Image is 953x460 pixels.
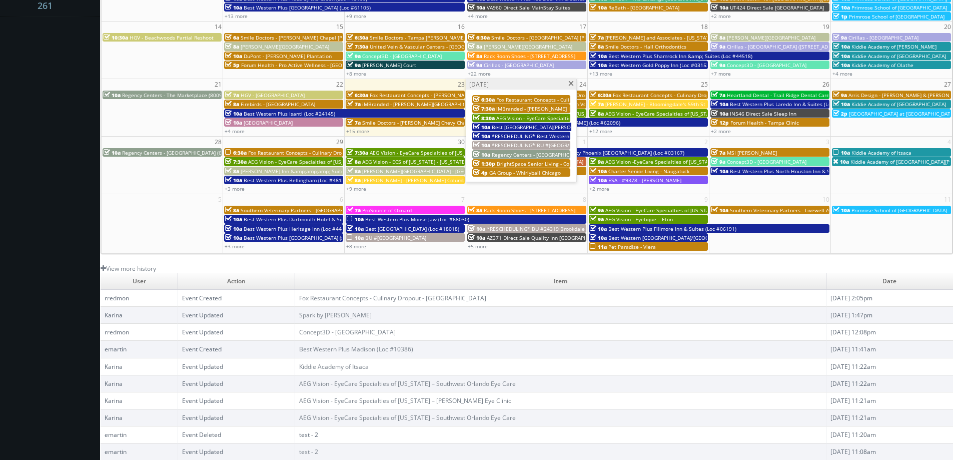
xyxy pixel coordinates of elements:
span: Concept3D - [GEOGRAPHIC_DATA] [362,53,442,60]
span: 10a [833,158,849,165]
span: 15 [335,22,344,32]
span: Cirillas - [GEOGRAPHIC_DATA] [484,62,554,69]
span: Best Western Plus [GEOGRAPHIC_DATA] (Loc #61105) [244,4,371,11]
span: Charter Senior Living - Naugatuck [608,168,689,175]
span: 7a [590,34,604,41]
span: [PERSON_NAME] Court [362,62,416,69]
span: 17 [578,22,587,32]
span: 1p [833,13,847,20]
span: 10a [225,53,242,60]
span: 7:30a [347,43,368,50]
span: 6:30a [468,34,490,41]
span: Concept3D - [GEOGRAPHIC_DATA] [727,62,806,69]
span: 10a [347,225,364,232]
span: BU #[GEOGRAPHIC_DATA] [365,234,426,241]
span: 6:30a [590,92,611,99]
span: 10a [104,149,121,156]
span: Best Western Plus North Houston Inn & Suites (Loc #44475) [730,168,874,175]
span: AEG Vision - EyeCare Specialties of [US_STATE] – [PERSON_NAME] Eye Clinic [370,149,551,156]
span: 8a [225,168,239,175]
td: [DATE] 12:08pm [826,324,953,341]
a: +8 more [346,70,366,77]
span: 8a [347,177,361,184]
span: 10a [347,216,364,223]
a: +13 more [225,13,248,20]
span: Best Western Plus Isanti (Loc #24145) [244,110,335,117]
span: 10a [833,149,850,156]
span: HGV - Beachwoods Partial Reshoot [130,34,214,41]
span: 10a [473,142,490,149]
a: Kiddie Academy of Itsaca [299,362,369,371]
span: Best Western Plus Dartmouth Hotel & Suites (Loc #65013) [244,216,384,223]
span: 7a [347,207,361,214]
span: Best Western Plus Heritage Inn (Loc #44463) [244,225,352,232]
td: Event Created [178,341,295,358]
span: MSI [PERSON_NAME] [727,149,777,156]
a: +9 more [346,13,366,20]
span: 10a [468,225,485,232]
a: +5 more [468,243,488,250]
span: 10a [711,4,728,11]
span: AEG Vision - EyeCare Specialties of [US_STATE] - A1A Family EyeCare [496,115,659,122]
span: 10a [711,207,728,214]
span: 27 [943,79,952,90]
td: [DATE] 11:21am [826,409,953,426]
span: 4p [473,169,488,176]
span: 10a [590,168,607,175]
span: 10a [225,234,242,241]
span: Pet Paradise - Viera [608,243,656,250]
td: Event Updated [178,375,295,392]
span: 24 [578,79,587,90]
span: ReBath - [GEOGRAPHIC_DATA] [608,4,679,11]
span: 8:30a [473,115,495,122]
span: 5p [225,62,240,69]
span: 10a [833,207,850,214]
span: 8a [711,34,725,41]
span: Regency Centers - [GEOGRAPHIC_DATA] (63020) [122,149,235,156]
a: +2 more [711,13,731,20]
span: 10a [347,234,364,241]
span: 8a [225,43,239,50]
td: Event Updated [178,324,295,341]
span: 23 [457,79,466,90]
span: 1:30p [473,160,495,167]
span: 10a [590,4,607,11]
td: [DATE] 11:41am [826,341,953,358]
a: +12 more [589,128,612,135]
span: 9a [833,34,847,41]
span: 10a [225,110,242,117]
span: AZ371 Direct Sale Quality Inn [GEOGRAPHIC_DATA] [487,234,608,241]
span: Best Western Plus Executive Residency Phoenix [GEOGRAPHIC_DATA] (Loc #03167) [487,149,684,156]
td: Event Updated [178,358,295,375]
a: AEG Vision - EyeCare Specialties of [US_STATE] – [PERSON_NAME] Eye Clinic [299,396,511,405]
span: HGV - [GEOGRAPHIC_DATA] [241,92,305,99]
span: Primrose School of [GEOGRAPHIC_DATA] [851,4,947,11]
span: ESA - #9378 - [PERSON_NAME] [608,177,681,184]
a: +3 more [225,185,245,192]
span: 10a [590,177,607,184]
span: 20 [943,22,952,32]
span: 6:30a [347,34,368,41]
span: 10a [473,124,490,131]
span: BrightSpace Senior Living - College Walk [497,160,594,167]
span: 7a [711,92,725,99]
span: 9a [711,62,725,69]
span: Concept3D - [GEOGRAPHIC_DATA] [727,158,806,165]
span: Best Western [GEOGRAPHIC_DATA]/[GEOGRAPHIC_DATA] (Loc #05785) [608,234,775,241]
span: Fox Restaurant Concepts - [PERSON_NAME] Cocina - [GEOGRAPHIC_DATA] [370,92,544,99]
a: Best Western Plus Madison (Loc #10386) [299,345,413,353]
span: 8 [582,194,587,205]
span: 7a [711,149,725,156]
span: Kiddie Academy of Olathe [851,62,913,69]
td: [DATE] 11:21am [826,392,953,409]
span: 9a [590,216,604,223]
span: 6:30a [347,92,368,99]
span: GA Group - Whirlyball Chicago [489,169,561,176]
span: 10a [225,225,242,232]
td: Item [295,273,826,290]
a: Concept3D - [GEOGRAPHIC_DATA] [299,328,396,336]
span: 10a [225,4,242,11]
span: 11 [943,194,952,205]
span: Heartland Dental - Trail Ridge Dental Care [727,92,829,99]
span: 10a [468,4,485,11]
